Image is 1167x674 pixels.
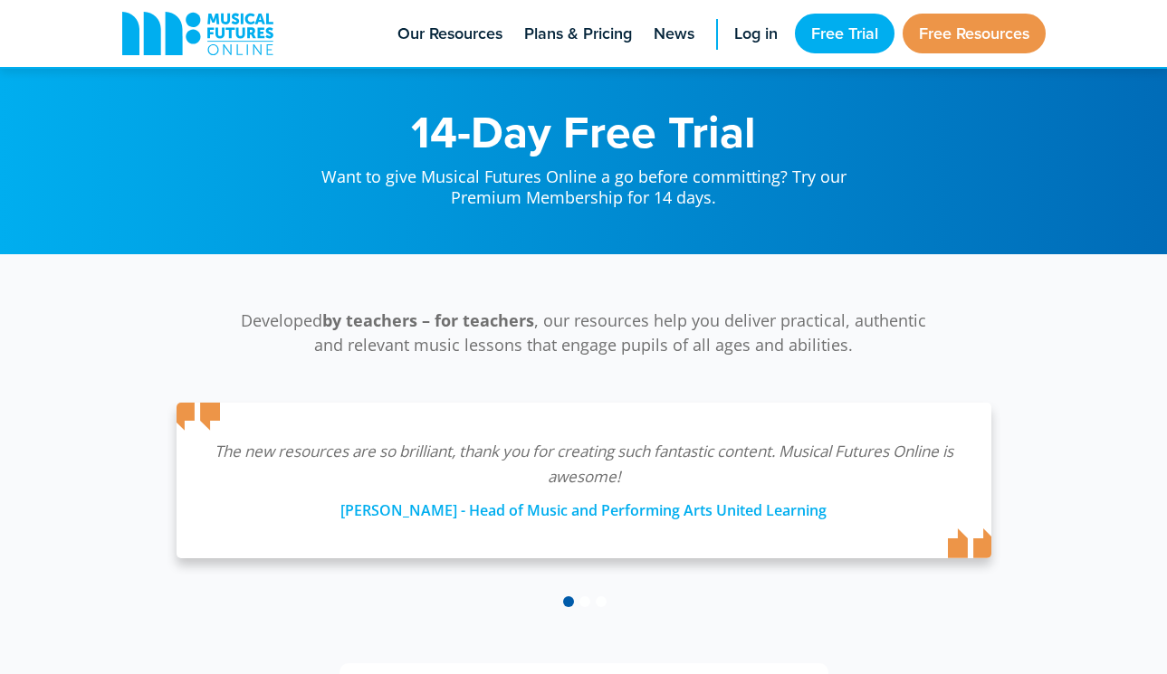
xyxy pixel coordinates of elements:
span: Our Resources [397,22,502,46]
span: Plans & Pricing [524,22,632,46]
strong: by teachers – for teachers [322,309,534,331]
p: The new resources are so brilliant, thank you for creating such fantastic content. Musical Future... [213,439,955,489]
h1: 14-Day Free Trial [303,109,865,154]
div: [PERSON_NAME] - Head of Music and Performing Arts United Learning [213,489,955,522]
a: Free Resources [903,14,1046,53]
p: Developed , our resources help you deliver practical, authentic and relevant music lessons that e... [231,309,937,357]
a: Free Trial [795,14,894,53]
span: Log in [734,22,778,46]
p: Want to give Musical Futures Online a go before committing? Try our Premium Membership for 14 days. [303,154,865,209]
span: News [654,22,694,46]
